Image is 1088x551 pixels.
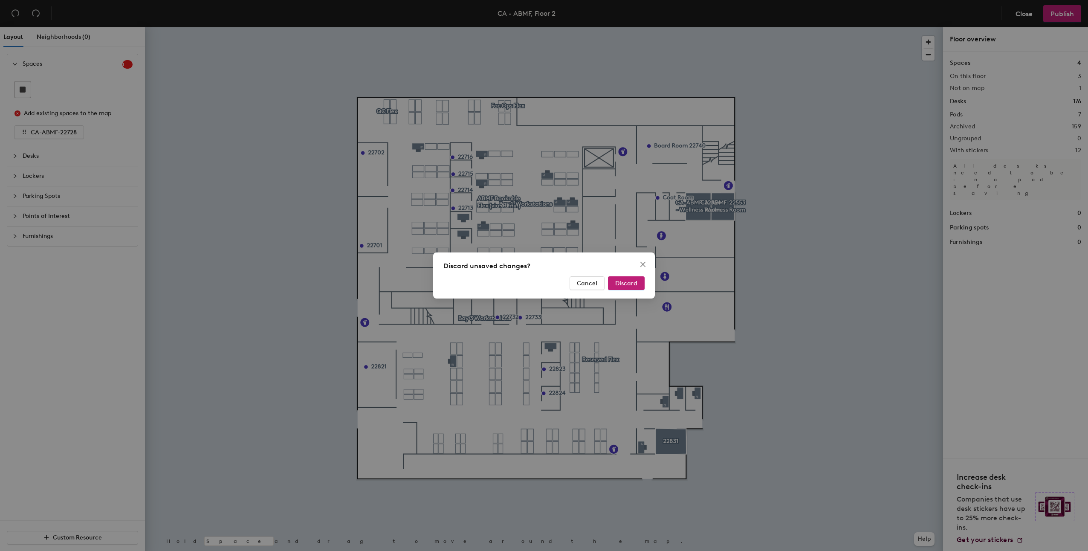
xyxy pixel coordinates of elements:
span: close [639,261,646,268]
span: Cancel [577,280,597,287]
span: Discard [615,280,637,287]
span: Close [636,261,650,268]
button: Discard [608,276,645,290]
div: Discard unsaved changes? [443,261,645,271]
button: Close [636,258,650,271]
button: Cancel [570,276,605,290]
